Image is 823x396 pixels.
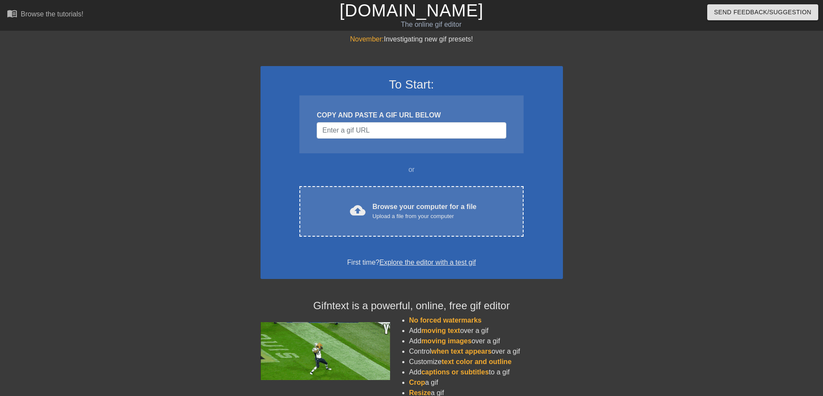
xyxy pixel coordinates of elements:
span: cloud_upload [350,203,365,218]
div: or [283,165,540,175]
h4: Gifntext is a powerful, online, free gif editor [261,300,563,312]
div: The online gif editor [279,19,584,30]
a: [DOMAIN_NAME] [340,1,483,20]
li: Add to a gif [409,367,563,377]
span: November: [350,35,384,43]
li: Add over a gif [409,326,563,336]
li: Customize [409,357,563,367]
div: First time? [272,257,552,268]
span: when text appears [431,348,492,355]
span: menu_book [7,8,17,19]
li: a gif [409,377,563,388]
span: No forced watermarks [409,317,482,324]
img: football_small.gif [261,322,390,380]
div: COPY AND PASTE A GIF URL BELOW [317,110,506,120]
h3: To Start: [272,77,552,92]
button: Send Feedback/Suggestion [707,4,818,20]
input: Username [317,122,506,139]
div: Browse your computer for a file [372,202,477,221]
span: moving text [421,327,460,334]
li: Control over a gif [409,346,563,357]
span: Send Feedback/Suggestion [714,7,811,18]
span: captions or subtitles [421,368,489,376]
span: text color and outline [442,358,512,365]
div: Browse the tutorials! [21,10,83,18]
span: Crop [409,379,425,386]
span: moving images [421,337,471,345]
li: Add over a gif [409,336,563,346]
a: Browse the tutorials! [7,8,83,22]
div: Upload a file from your computer [372,212,477,221]
div: Investigating new gif presets! [261,34,563,44]
a: Explore the editor with a test gif [379,259,476,266]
